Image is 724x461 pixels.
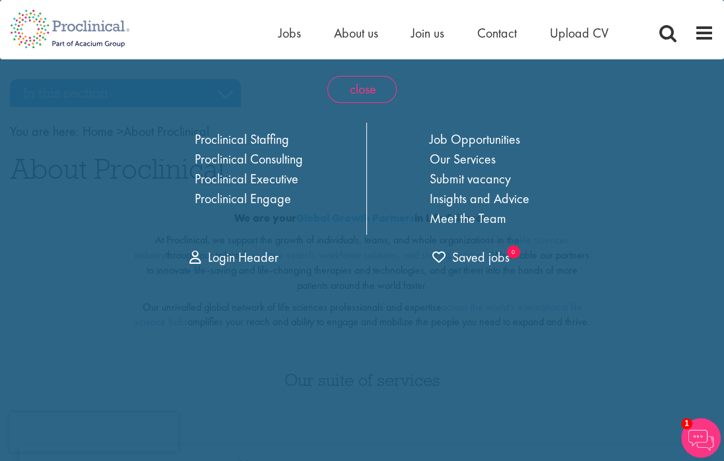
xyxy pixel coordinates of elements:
a: Upload CV [550,24,609,42]
img: Chatbot [681,418,721,458]
a: Our Services [430,150,496,168]
a: Proclinical Executive [195,170,298,187]
span: close [327,76,397,103]
a: Submit vacancy [430,170,511,187]
a: Job Opportunities [430,131,520,148]
a: Insights and Advice [430,190,529,207]
a: Join us [411,24,444,42]
a: Proclinical Staffing [195,131,289,148]
span: 1 [681,418,692,429]
a: Contact [477,24,517,42]
sub: 0 [507,245,520,259]
a: Jobs [279,24,301,42]
a: Login Header [189,249,279,266]
a: trigger for shortlist [432,248,510,267]
a: Meet the Team [430,210,506,227]
span: Saved jobs [432,249,510,266]
a: About us [334,24,378,42]
a: Proclinical Consulting [195,150,303,168]
a: Proclinical Engage [195,190,291,207]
